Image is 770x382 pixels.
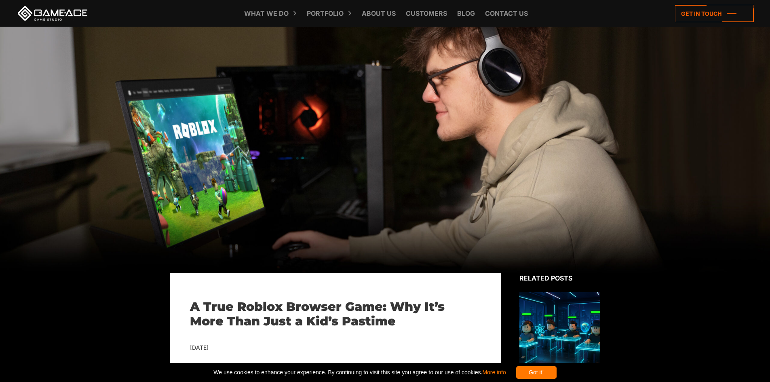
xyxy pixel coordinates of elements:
[519,273,600,283] div: Related posts
[213,366,506,379] span: We use cookies to enhance your experience. By continuing to visit this site you agree to our use ...
[519,292,600,366] img: Related
[190,343,481,353] div: [DATE]
[516,366,557,379] div: Got it!
[675,5,754,22] a: Get in touch
[482,369,506,376] a: More info
[190,300,481,329] h1: A True Roblox Browser Game: Why It’s More Than Just a Kid’s Pastime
